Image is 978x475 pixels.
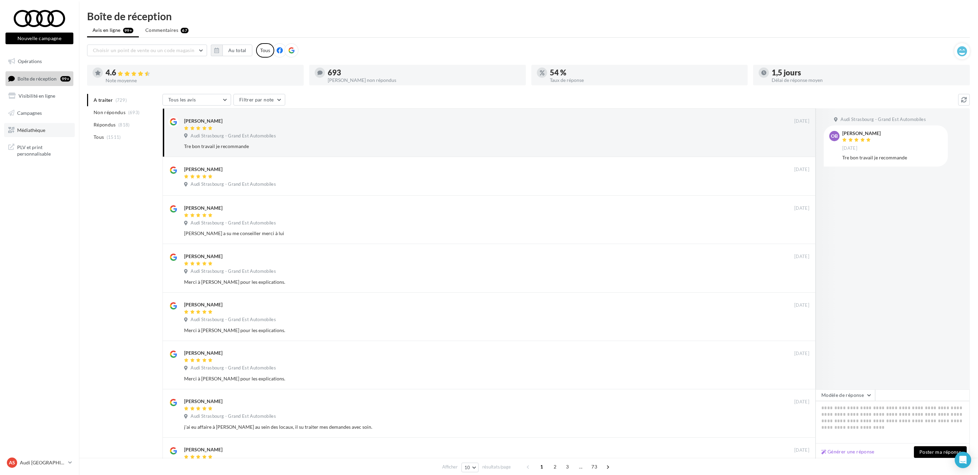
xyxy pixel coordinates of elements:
div: 693 [328,69,520,76]
span: 10 [464,465,470,470]
span: (818) [118,122,130,127]
div: 4.6 [106,69,298,77]
div: Merci à [PERSON_NAME] pour les explications. [184,375,765,382]
span: AS [9,459,15,466]
button: Au total [222,45,252,56]
button: Nouvelle campagne [5,33,73,44]
span: Tous les avis [168,97,196,102]
div: [PERSON_NAME] [184,118,222,124]
div: Open Intercom Messenger [955,452,971,468]
div: j'ai eu affaire à [PERSON_NAME] au sein des locaux, il su traiter mes demandes avec soin. [184,424,765,430]
div: [PERSON_NAME] [184,166,222,173]
div: 54 % [550,69,742,76]
span: Audi Strasbourg - Grand Est Automobiles [191,268,276,275]
span: Visibilité en ligne [19,93,55,99]
span: [DATE] [794,167,809,173]
button: Tous les avis [162,94,231,106]
span: Audi Strasbourg - Grand Est Automobiles [191,317,276,323]
div: Délai de réponse moyen [772,78,964,83]
button: Au total [211,45,252,56]
span: [DATE] [794,351,809,357]
span: Audi Strasbourg - Grand Est Automobiles [191,181,276,187]
span: Tous [94,134,104,141]
span: [DATE] [842,145,857,151]
div: Tous [256,43,274,58]
div: Tre bon travail je recommande [842,154,942,161]
div: 1,5 jours [772,69,964,76]
span: résultats/page [482,464,511,470]
span: [DATE] [794,254,809,260]
span: OB [831,133,838,139]
span: [DATE] [794,205,809,211]
div: Merci à [PERSON_NAME] pour les explications. [184,327,765,334]
div: Taux de réponse [550,78,742,83]
span: 2 [550,461,560,472]
span: Audi Strasbourg - Grand Est Automobiles [191,220,276,226]
div: [PERSON_NAME] [184,205,222,211]
span: PLV et print personnalisable [17,143,71,157]
div: [PERSON_NAME] [842,131,881,136]
p: Audi [GEOGRAPHIC_DATA] [20,459,65,466]
span: Campagnes [17,110,42,116]
a: Boîte de réception99+ [4,71,75,86]
span: Audi Strasbourg - Grand Est Automobiles [841,117,926,123]
span: Médiathèque [17,127,45,133]
button: Modèle de réponse [816,389,875,401]
span: Non répondus [94,109,125,116]
a: Campagnes [4,106,75,120]
a: PLV et print personnalisable [4,140,75,160]
div: Note moyenne [106,78,298,83]
span: Répondus [94,121,116,128]
span: Boîte de réception [17,75,57,81]
span: (1511) [107,134,121,140]
div: [PERSON_NAME] [184,398,222,405]
button: Choisir un point de vente ou un code magasin [87,45,207,56]
div: Boîte de réception [87,11,970,21]
div: [PERSON_NAME] [184,350,222,356]
a: AS Audi [GEOGRAPHIC_DATA] [5,456,73,469]
div: 99+ [60,76,71,82]
button: 10 [461,463,479,472]
span: [DATE] [794,399,809,405]
a: Opérations [4,54,75,69]
span: Audi Strasbourg - Grand Est Automobiles [191,365,276,371]
span: ... [575,461,586,472]
span: 1 [536,461,547,472]
div: [PERSON_NAME] [184,301,222,308]
div: 67 [181,28,189,33]
span: [DATE] [794,447,809,453]
button: Générer une réponse [819,448,877,456]
span: 3 [562,461,573,472]
a: Visibilité en ligne [4,89,75,103]
span: Choisir un point de vente ou un code magasin [93,47,194,53]
span: Afficher [442,464,458,470]
span: [DATE] [794,118,809,124]
div: [PERSON_NAME] [184,446,222,453]
a: Médiathèque [4,123,75,137]
span: Audi Strasbourg - Grand Est Automobiles [191,413,276,419]
div: Merci à [PERSON_NAME] pour les explications. [184,279,765,285]
div: Tre bon travail je recommande [184,143,765,150]
div: [PERSON_NAME] a su me conseiller merci à lui [184,230,765,237]
div: [PERSON_NAME] non répondus [328,78,520,83]
span: [DATE] [794,302,809,308]
span: Audi Strasbourg - Grand Est Automobiles [191,133,276,139]
span: Commentaires [145,27,178,34]
div: [PERSON_NAME] [184,253,222,260]
span: (693) [128,110,140,115]
button: Poster ma réponse [914,446,967,458]
button: Filtrer par note [233,94,285,106]
span: 73 [589,461,600,472]
span: Opérations [18,58,42,64]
